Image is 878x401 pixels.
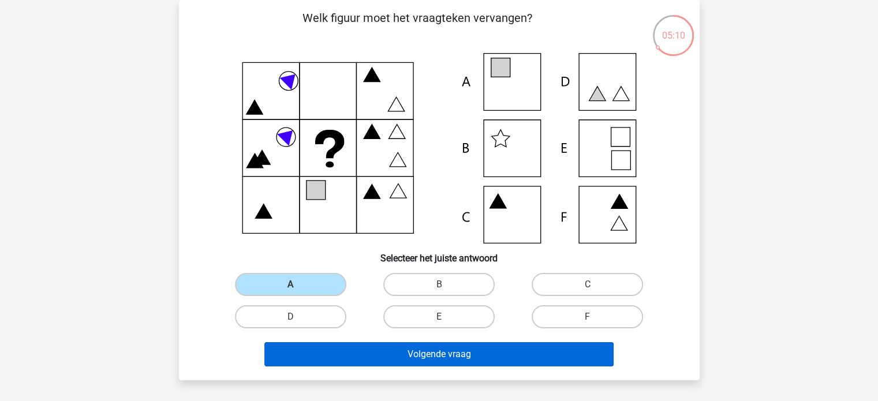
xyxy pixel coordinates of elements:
[235,305,346,328] label: D
[652,14,695,43] div: 05:10
[383,305,495,328] label: E
[383,273,495,296] label: B
[532,273,643,296] label: C
[197,243,681,264] h6: Selecteer het juiste antwoord
[264,342,614,366] button: Volgende vraag
[532,305,643,328] label: F
[197,9,638,44] p: Welk figuur moet het vraagteken vervangen?
[235,273,346,296] label: A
